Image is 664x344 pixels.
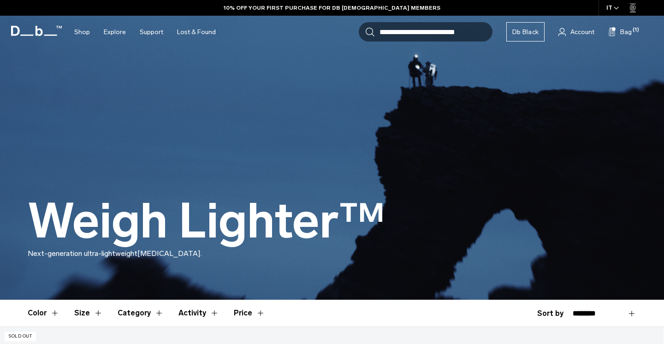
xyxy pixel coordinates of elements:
[74,300,103,326] button: Toggle Filter
[633,26,639,34] span: (1)
[506,22,545,42] a: Db Black
[234,300,265,326] button: Toggle Price
[224,4,440,12] a: 10% OFF YOUR FIRST PURCHASE FOR DB [DEMOGRAPHIC_DATA] MEMBERS
[67,16,223,48] nav: Main Navigation
[104,16,126,48] a: Explore
[620,27,632,37] span: Bag
[5,332,36,341] p: Sold Out
[570,27,594,37] span: Account
[140,16,163,48] a: Support
[178,300,219,326] button: Toggle Filter
[177,16,216,48] a: Lost & Found
[74,16,90,48] a: Shop
[558,26,594,37] a: Account
[118,300,164,326] button: Toggle Filter
[28,249,137,258] span: Next-generation ultra-lightweight
[608,26,632,37] button: Bag (1)
[28,195,385,248] h1: Weigh Lighter™
[28,300,59,326] button: Toggle Filter
[137,249,202,258] span: [MEDICAL_DATA].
